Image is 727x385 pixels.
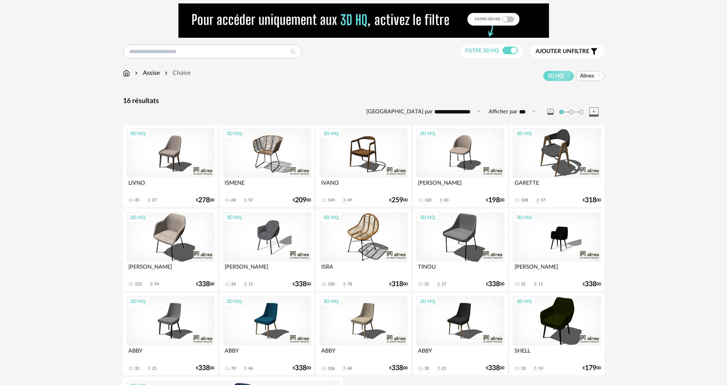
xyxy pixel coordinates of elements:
[146,198,152,203] span: Download icon
[413,209,507,291] a: 3D HQ TINOU 25 Download icon 17 €33800
[416,129,439,139] div: 3D HQ
[424,282,429,287] div: 25
[219,125,314,207] a: 3D HQ ISMENE 68 Download icon 57 €20900
[513,129,535,139] div: 3D HQ
[513,346,601,361] div: SHELL
[547,72,563,79] span: 3D HQ
[127,213,149,222] div: 3D HQ
[416,296,439,306] div: 3D HQ
[231,198,236,203] div: 68
[316,293,411,375] a: 3D HQ ABBY 106 Download icon 68 €33800
[585,366,596,371] span: 179
[486,198,504,203] div: € 00
[541,198,545,203] div: 57
[133,69,160,77] div: Assise
[223,213,245,222] div: 3D HQ
[489,108,517,116] label: Afficher par
[319,262,407,277] div: ISRA
[342,198,347,203] span: Download icon
[328,198,335,203] div: 104
[196,282,214,287] div: € 00
[243,282,248,287] span: Download icon
[438,198,444,203] span: Download icon
[316,125,411,207] a: 3D HQ IVANO 104 Download icon 49 €25900
[342,366,347,371] span: Download icon
[243,366,248,371] span: Download icon
[347,282,352,287] div: 78
[442,282,446,287] div: 17
[223,129,245,139] div: 3D HQ
[392,198,403,203] span: 259
[538,282,543,287] div: 11
[521,198,528,203] div: 108
[223,262,311,277] div: [PERSON_NAME]
[436,366,442,371] span: Download icon
[413,293,507,375] a: 3D HQ ABBY 30 Download icon 21 €33800
[513,262,601,277] div: [PERSON_NAME]
[486,282,504,287] div: € 00
[389,366,408,371] div: € 00
[319,178,407,193] div: IVANO
[444,198,449,203] div: 83
[123,125,218,207] a: 3D HQ LIVNO 45 Download icon 27 €27800
[219,209,314,291] a: 3D HQ [PERSON_NAME] 24 Download icon 11 €33800
[328,282,335,287] div: 100
[580,72,594,79] span: Alinea
[223,346,311,361] div: ABBY
[127,129,149,139] div: 3D HQ
[231,366,236,371] div: 70
[589,47,599,56] span: Filter icon
[513,296,535,306] div: 3D HQ
[135,198,139,203] div: 45
[509,293,604,375] a: 3D HQ SHELL 33 Download icon 19 €17900
[413,125,507,207] a: 3D HQ [PERSON_NAME] 120 Download icon 83 €19800
[465,48,499,53] span: Filtre 3D HQ
[133,69,139,77] img: svg+xml;base64,PHN2ZyB3aWR0aD0iMTYiIGhlaWdodD0iMTYiIHZpZXdCb3g9IjAgMCAxNiAxNiIgZmlsbD0ibm9uZSIgeG...
[416,262,504,277] div: TINOU
[123,97,604,106] div: 16 résultats
[347,198,352,203] div: 49
[127,296,149,306] div: 3D HQ
[442,366,446,371] div: 21
[583,366,601,371] div: € 00
[486,366,504,371] div: € 00
[248,366,253,371] div: 46
[488,282,500,287] span: 338
[135,366,139,371] div: 35
[295,198,306,203] span: 209
[521,366,526,371] div: 33
[146,366,152,371] span: Download icon
[392,366,403,371] span: 338
[424,198,431,203] div: 120
[536,48,589,55] span: filtre
[533,282,538,287] span: Download icon
[248,198,253,203] div: 57
[319,346,407,361] div: ABBY
[320,213,342,222] div: 3D HQ
[436,282,442,287] span: Download icon
[178,3,549,38] img: NEW%20NEW%20HQ%20NEW_V1.gif
[328,366,335,371] div: 106
[585,282,596,287] span: 338
[583,198,601,203] div: € 00
[123,293,218,375] a: 3D HQ ABBY 35 Download icon 21 €33800
[243,198,248,203] span: Download icon
[152,366,157,371] div: 21
[152,198,157,203] div: 27
[293,198,311,203] div: € 00
[154,282,159,287] div: 94
[196,198,214,203] div: € 00
[583,282,601,287] div: € 00
[295,366,306,371] span: 338
[424,366,429,371] div: 30
[585,198,596,203] span: 318
[513,213,535,222] div: 3D HQ
[416,178,504,193] div: [PERSON_NAME]
[126,262,214,277] div: [PERSON_NAME]
[295,282,306,287] span: 338
[320,296,342,306] div: 3D HQ
[392,282,403,287] span: 318
[488,198,500,203] span: 198
[389,198,408,203] div: € 00
[536,48,572,54] span: Ajouter un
